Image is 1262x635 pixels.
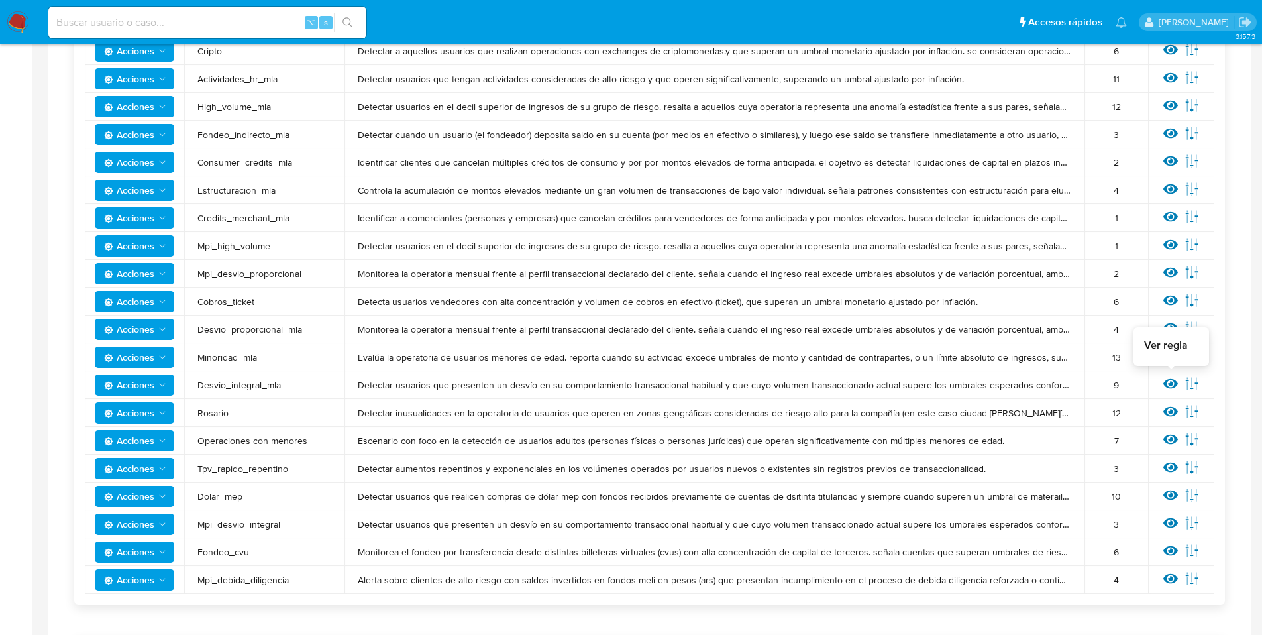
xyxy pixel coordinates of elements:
[324,16,328,29] span: s
[1159,16,1234,29] p: lautaro.chamorro@mercadolibre.com
[1028,15,1102,29] span: Accesos rápidos
[1236,31,1255,42] span: 3.157.3
[334,13,361,32] button: search-icon
[1116,17,1127,28] a: Notificaciones
[1238,15,1252,29] a: Salir
[306,16,316,29] span: ⌥
[48,14,366,31] input: Buscar usuario o caso...
[1144,338,1188,353] span: Ver regla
